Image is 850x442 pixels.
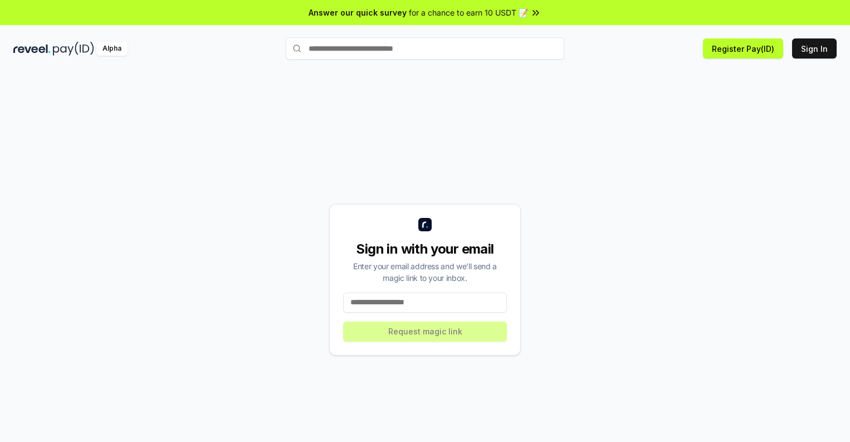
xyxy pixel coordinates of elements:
img: pay_id [53,42,94,56]
button: Sign In [792,38,837,59]
div: Enter your email address and we’ll send a magic link to your inbox. [343,260,507,284]
span: for a chance to earn 10 USDT 📝 [409,7,528,18]
img: reveel_dark [13,42,51,56]
img: logo_small [418,218,432,231]
span: Answer our quick survey [309,7,407,18]
div: Sign in with your email [343,240,507,258]
button: Register Pay(ID) [703,38,783,59]
div: Alpha [96,42,128,56]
